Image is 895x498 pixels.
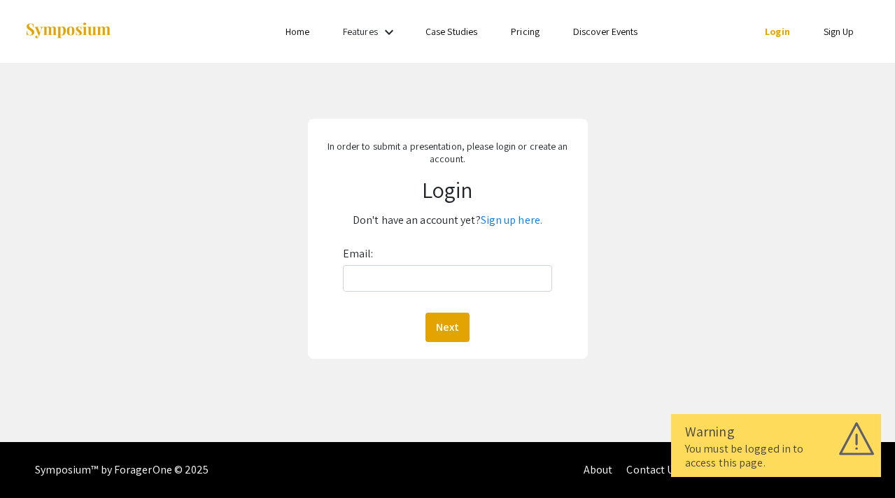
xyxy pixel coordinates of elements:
[286,25,309,38] a: Home
[381,24,397,41] mat-icon: Expand Features list
[511,25,540,38] a: Pricing
[316,176,578,203] h1: Login
[824,25,854,38] a: Sign Up
[425,25,477,38] a: Case Studies
[685,442,867,470] div: You must be logged in to access this page.
[316,140,578,165] p: In order to submit a presentation, please login or create an account.
[481,213,542,227] a: Sign up here.
[626,462,679,477] a: Contact Us
[343,25,378,38] a: Features
[343,243,374,265] label: Email:
[425,313,470,342] button: Next
[765,25,790,38] a: Login
[24,22,112,41] img: Symposium by ForagerOne
[584,462,613,477] a: About
[316,209,578,232] p: Don't have an account yet?
[573,25,638,38] a: Discover Events
[685,421,867,442] div: Warning
[35,442,209,498] div: Symposium™ by ForagerOne © 2025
